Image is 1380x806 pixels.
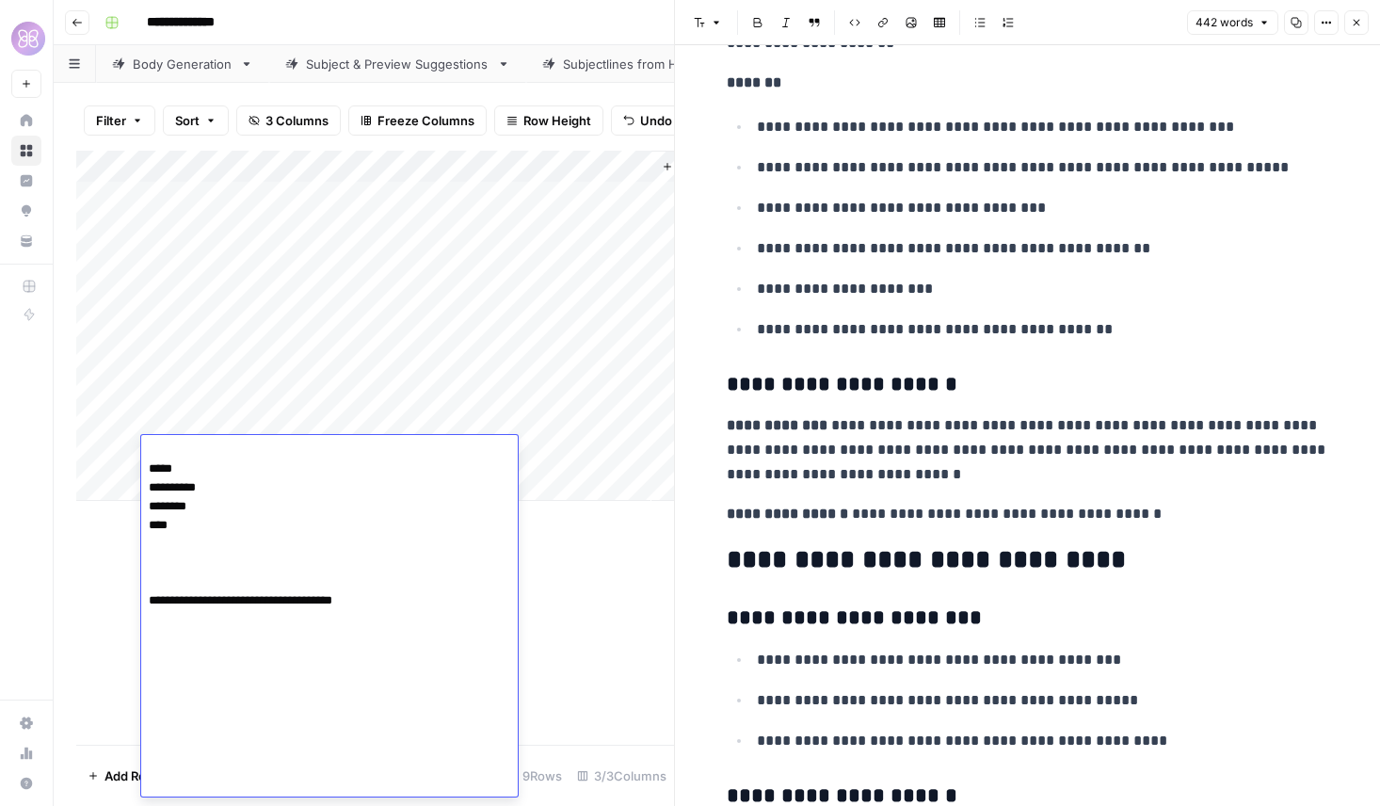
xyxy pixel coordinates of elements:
[11,136,41,166] a: Browse
[11,15,41,62] button: Workspace: HoneyLove
[96,111,126,130] span: Filter
[1195,14,1253,31] span: 442 words
[1187,10,1278,35] button: 442 words
[611,105,684,136] button: Undo
[494,105,603,136] button: Row Height
[11,738,41,768] a: Usage
[96,45,269,83] a: Body Generation
[570,761,674,791] div: 3/3 Columns
[523,111,591,130] span: Row Height
[76,761,168,791] button: Add Row
[84,105,155,136] button: Filter
[265,111,329,130] span: 3 Columns
[11,226,41,256] a: Your Data
[133,55,233,73] div: Body Generation
[11,768,41,798] button: Help + Support
[11,196,41,226] a: Opportunities
[348,105,487,136] button: Freeze Columns
[526,45,795,83] a: Subjectlines from Header + Copy
[11,708,41,738] a: Settings
[269,45,526,83] a: Subject & Preview Suggestions
[104,766,156,785] span: Add Row
[11,166,41,196] a: Insights
[377,111,474,130] span: Freeze Columns
[640,111,672,130] span: Undo
[11,22,45,56] img: HoneyLove Logo
[306,55,489,73] div: Subject & Preview Suggestions
[163,105,229,136] button: Sort
[11,105,41,136] a: Home
[563,55,759,73] div: Subjectlines from Header + Copy
[236,105,341,136] button: 3 Columns
[498,761,570,791] div: 9 Rows
[175,111,200,130] span: Sort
